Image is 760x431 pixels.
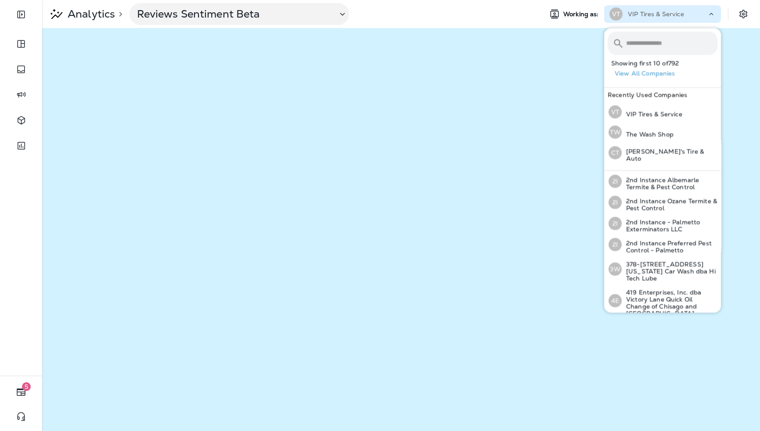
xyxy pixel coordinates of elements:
div: 4E [609,294,622,307]
div: VT [609,7,623,21]
p: 2nd Instance Ozane Termite & Pest Control [622,198,717,212]
button: 2I2nd Instance - Palmetto Exterminators LLC [604,213,721,234]
div: VT [609,105,622,119]
p: 2nd Instance - Palmetto Exterminators LLC [622,219,717,233]
div: 2I [609,175,622,188]
div: Recently Used Companies [604,88,721,102]
p: VIP Tires & Service [628,11,684,18]
p: > [115,11,122,18]
div: 2I [609,196,622,209]
button: 4E419 Enterprises, Inc. dba Victory Lane Quick Oil Change of Chisago and [GEOGRAPHIC_DATA] [604,283,721,318]
div: CT [609,146,622,159]
button: 2I2nd Instance Albemarle Termite & Pest Control [604,171,721,192]
p: 378-[STREET_ADDRESS][US_STATE] Car Wash dba Hi Tech Lube [622,261,717,282]
button: CT[PERSON_NAME]'s Tire & Auto [604,142,721,163]
button: 2I2nd Instance Ozane Termite & Pest Control [604,192,721,213]
button: 3W378-[STREET_ADDRESS][US_STATE] Car Wash dba Hi Tech Lube [604,255,721,283]
span: 5 [22,382,31,391]
button: Expand Sidebar [9,6,33,23]
p: Reviews Sentiment Beta [137,7,330,21]
button: TWThe Wash Shop [604,122,721,142]
button: 5 [9,383,33,401]
button: 2I2nd Instance Preferred Pest Control - Palmetto [604,234,721,255]
div: TW [609,126,622,139]
div: 3W [609,262,622,276]
button: View All Companies [611,67,721,80]
p: The Wash Shop [622,131,674,138]
div: 2I [609,217,622,230]
p: Analytics [64,7,115,21]
p: 419 Enterprises, Inc. dba Victory Lane Quick Oil Change of Chisago and [GEOGRAPHIC_DATA] [622,289,717,317]
span: Working as: [563,11,601,18]
button: Settings [735,6,751,22]
div: 2I [609,238,622,251]
p: VIP Tires & Service [622,111,682,118]
p: Showing first 10 of 792 [611,60,721,67]
p: 2nd Instance Preferred Pest Control - Palmetto [622,240,717,254]
p: [PERSON_NAME]'s Tire & Auto [622,148,717,162]
button: VTVIP Tires & Service [604,102,721,122]
p: 2nd Instance Albemarle Termite & Pest Control [622,176,717,190]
